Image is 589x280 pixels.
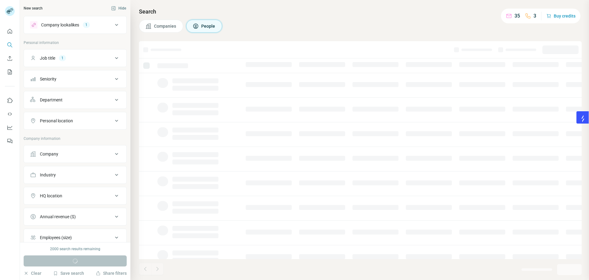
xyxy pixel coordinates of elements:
div: 1 [59,55,66,61]
button: Industry [24,168,126,182]
div: Industry [40,172,56,178]
button: HQ location [24,188,126,203]
button: Buy credits [546,12,576,20]
button: Job title1 [24,51,126,65]
button: Hide [107,4,130,13]
button: Enrich CSV [5,53,15,64]
button: Use Surfe API [5,108,15,120]
div: Company [40,151,58,157]
p: Personal information [24,40,127,45]
div: Employees (size) [40,235,72,241]
button: Personal location [24,113,126,128]
button: Annual revenue ($) [24,209,126,224]
span: People [201,23,216,29]
div: New search [24,6,43,11]
button: Quick start [5,26,15,37]
p: 3 [533,12,536,20]
p: Company information [24,136,127,141]
div: Personal location [40,118,73,124]
div: Job title [40,55,55,61]
button: Use Surfe on LinkedIn [5,95,15,106]
button: Company lookalikes1 [24,18,126,32]
div: HQ location [40,193,62,199]
h4: Search [139,7,582,16]
button: Dashboard [5,122,15,133]
div: Annual revenue ($) [40,214,76,220]
div: Department [40,97,63,103]
button: Company [24,147,126,161]
button: Share filters [96,270,127,276]
button: Feedback [5,136,15,147]
div: 1 [83,22,90,28]
button: Employees (size) [24,230,126,245]
div: Seniority [40,76,56,82]
button: Clear [24,270,41,276]
button: My lists [5,66,15,77]
button: Save search [53,270,84,276]
button: Department [24,93,126,107]
p: 35 [514,12,520,20]
div: Company lookalikes [41,22,79,28]
button: Seniority [24,72,126,86]
span: Companies [154,23,177,29]
div: 2000 search results remaining [50,246,100,252]
img: salesgear logo [581,115,585,122]
button: Search [5,39,15,50]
